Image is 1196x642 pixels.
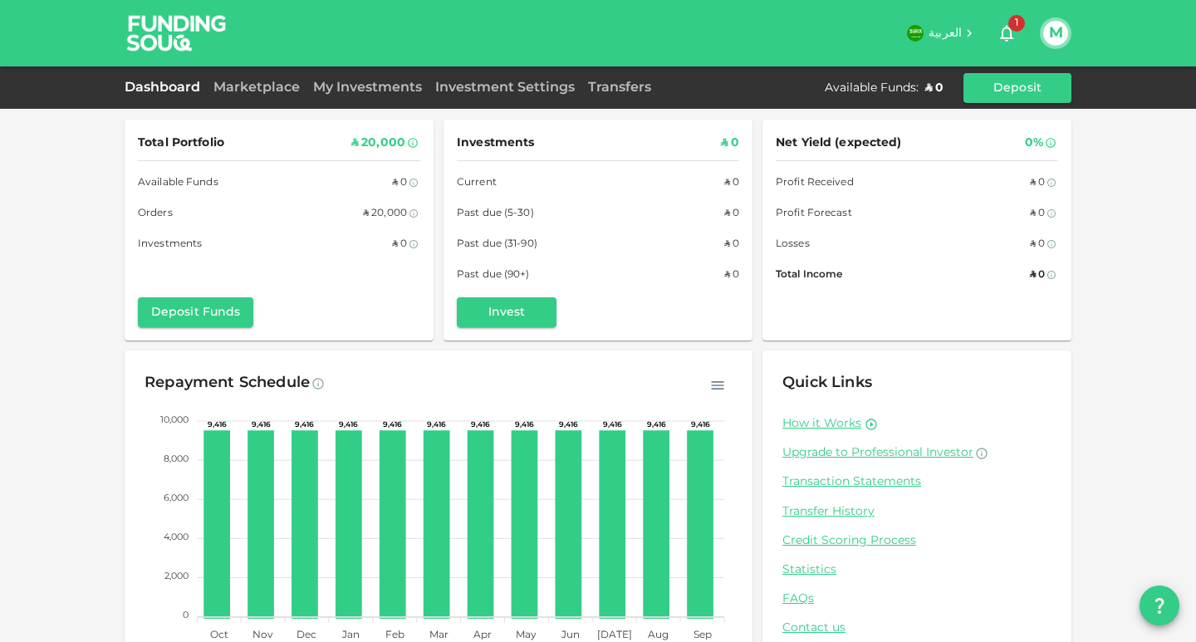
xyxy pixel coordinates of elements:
div: ʢ 20,000 [363,205,407,223]
span: Total Portfolio [138,133,224,154]
tspan: 10,000 [160,416,189,424]
span: Investments [457,133,534,154]
tspan: Nov [252,630,273,640]
div: ʢ 0 [392,174,407,192]
button: Deposit [963,73,1071,103]
a: FAQs [782,591,1051,607]
a: Transfers [581,81,658,94]
div: ʢ 0 [1030,236,1045,253]
tspan: 2,000 [164,572,189,581]
tspan: Jan [341,630,360,640]
tspan: Aug [648,630,669,640]
a: Transaction Statements [782,474,1051,490]
tspan: May [516,630,537,640]
a: Investment Settings [429,81,581,94]
span: 1 [1008,15,1025,32]
div: ʢ 0 [724,267,739,284]
div: ʢ 0 [1030,267,1045,284]
span: Profit Forecast [776,205,852,223]
tspan: [DATE] [597,630,632,640]
span: Current [457,174,497,192]
tspan: Apr [473,630,492,640]
button: Invest [457,297,556,327]
span: Total Income [776,267,842,284]
span: Losses [776,236,810,253]
div: ʢ 0 [392,236,407,253]
span: Available Funds [138,174,218,192]
span: العربية [929,27,962,39]
a: Marketplace [207,81,306,94]
tspan: 6,000 [164,494,189,502]
a: Statistics [782,562,1051,578]
a: Contact us [782,620,1051,636]
div: Repayment Schedule [145,370,310,397]
span: Orders [138,205,173,223]
div: ʢ 0 [1030,174,1045,192]
div: ʢ 20,000 [351,133,405,154]
span: Upgrade to Professional Investor [782,447,973,458]
span: Net Yield (expected) [776,133,902,154]
div: ʢ 0 [724,205,739,223]
tspan: Dec [297,630,316,640]
div: 0% [1025,133,1043,154]
img: flag-sa.b9a346574cdc8950dd34b50780441f57.svg [907,25,924,42]
button: M [1043,21,1068,46]
button: 1 [990,17,1023,50]
span: Past due (5-30) [457,205,534,223]
div: ʢ 0 [724,236,739,253]
a: Dashboard [125,81,207,94]
div: Available Funds : [825,80,919,96]
div: ʢ 0 [721,133,739,154]
tspan: 0 [183,611,189,620]
tspan: Mar [429,630,448,640]
tspan: 4,000 [164,533,189,542]
button: question [1140,586,1179,625]
div: ʢ 0 [925,80,944,96]
a: My Investments [306,81,429,94]
span: Quick Links [782,375,872,390]
tspan: Feb [385,630,404,640]
tspan: Jun [561,630,580,640]
span: Investments [138,236,202,253]
tspan: Oct [210,630,228,640]
tspan: 8,000 [164,455,189,463]
button: Deposit Funds [138,297,253,327]
div: ʢ 0 [1030,205,1045,223]
tspan: Sep [694,630,712,640]
span: Profit Received [776,174,854,192]
a: Credit Scoring Process [782,533,1051,549]
a: How it Works [782,416,861,432]
span: Past due (31-90) [457,236,537,253]
a: Upgrade to Professional Investor [782,445,1051,461]
div: ʢ 0 [724,174,739,192]
span: Past due (90+) [457,267,530,284]
a: Transfer History [782,504,1051,520]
